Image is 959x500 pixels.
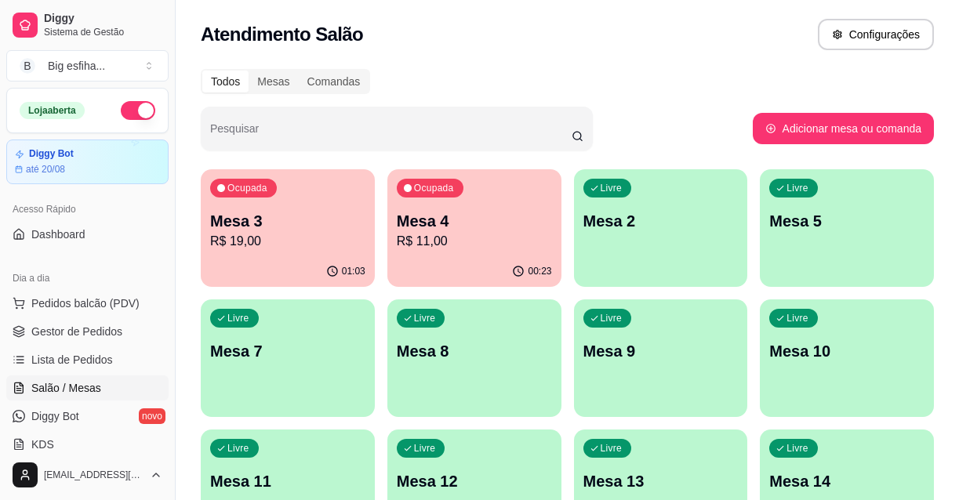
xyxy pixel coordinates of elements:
p: Mesa 12 [397,470,552,492]
p: Mesa 9 [583,340,739,362]
p: Mesa 7 [210,340,365,362]
button: LivreMesa 10 [760,299,934,417]
p: Mesa 3 [210,210,365,232]
span: Pedidos balcão (PDV) [31,295,140,311]
p: Ocupada [414,182,454,194]
div: Acesso Rápido [6,197,169,222]
a: Gestor de Pedidos [6,319,169,344]
div: Comandas [299,71,369,92]
p: Mesa 4 [397,210,552,232]
span: B [20,58,35,74]
a: DiggySistema de Gestão [6,6,169,44]
p: Livre [601,312,623,324]
p: R$ 19,00 [210,232,365,251]
a: Salão / Mesas [6,375,169,400]
p: R$ 11,00 [397,232,552,251]
button: Select a team [6,50,169,82]
a: Diggy Botaté 20/08 [6,139,169,184]
span: Sistema de Gestão [44,26,162,38]
p: Mesa 11 [210,470,365,492]
p: Mesa 2 [583,210,739,232]
article: até 20/08 [26,163,65,176]
input: Pesquisar [210,127,572,143]
button: LivreMesa 2 [574,169,748,287]
p: Livre [601,442,623,455]
article: Diggy Bot [29,148,74,160]
button: Adicionar mesa ou comanda [753,113,934,144]
span: Diggy [44,12,162,26]
p: 00:23 [528,265,551,277]
button: OcupadaMesa 3R$ 19,0001:03 [201,169,375,287]
p: Livre [786,442,808,455]
p: Livre [227,442,249,455]
a: KDS [6,432,169,457]
div: Mesas [249,71,298,92]
button: LivreMesa 9 [574,299,748,417]
button: OcupadaMesa 4R$ 11,0000:23 [387,169,561,287]
span: Dashboard [31,226,85,242]
div: Dia a dia [6,266,169,291]
span: KDS [31,437,54,452]
a: Dashboard [6,222,169,247]
span: Lista de Pedidos [31,352,113,368]
span: Diggy Bot [31,408,79,424]
p: Livre [786,182,808,194]
button: Alterar Status [121,101,155,120]
p: Livre [414,312,436,324]
p: Mesa 5 [769,210,924,232]
p: 01:03 [342,265,365,277]
div: Loja aberta [20,102,85,119]
a: Diggy Botnovo [6,404,169,429]
p: Ocupada [227,182,267,194]
h2: Atendimento Salão [201,22,363,47]
p: Livre [227,312,249,324]
p: Mesa 10 [769,340,924,362]
button: Configurações [818,19,934,50]
button: LivreMesa 8 [387,299,561,417]
p: Livre [601,182,623,194]
p: Mesa 8 [397,340,552,362]
span: Gestor de Pedidos [31,324,122,339]
a: Lista de Pedidos [6,347,169,372]
button: LivreMesa 7 [201,299,375,417]
span: Salão / Mesas [31,380,101,396]
button: [EMAIL_ADDRESS][DOMAIN_NAME] [6,456,169,494]
button: Pedidos balcão (PDV) [6,291,169,316]
p: Livre [414,442,436,455]
span: [EMAIL_ADDRESS][DOMAIN_NAME] [44,469,143,481]
p: Mesa 13 [583,470,739,492]
div: Big esfiha ... [48,58,105,74]
button: LivreMesa 5 [760,169,934,287]
div: Todos [202,71,249,92]
p: Livre [786,312,808,324]
p: Mesa 14 [769,470,924,492]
